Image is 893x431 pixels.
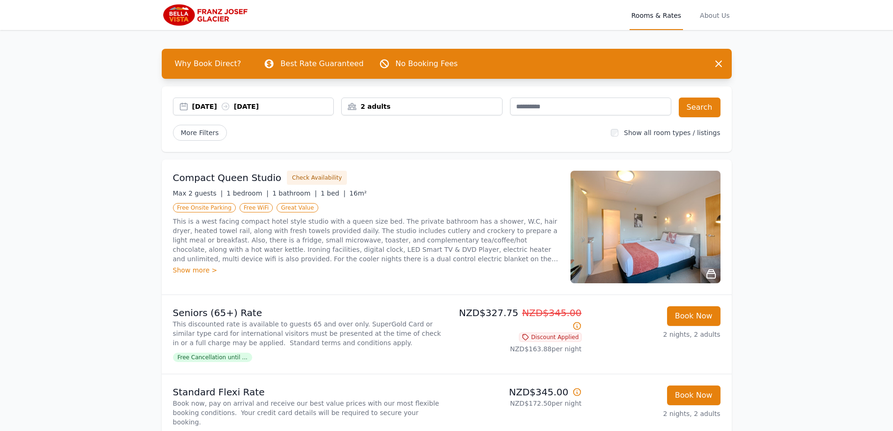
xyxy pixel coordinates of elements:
[522,307,582,318] span: NZD$345.00
[342,102,502,111] div: 2 adults
[173,217,559,264] p: This is a west facing compact hotel style studio with a queen size bed. The private bathroom has ...
[519,333,582,342] span: Discount Applied
[450,386,582,399] p: NZD$345.00
[173,386,443,399] p: Standard Flexi Rate
[173,171,282,184] h3: Compact Queen Studio
[679,98,720,117] button: Search
[624,129,720,136] label: Show all room types / listings
[280,58,363,69] p: Best Rate Guaranteed
[450,306,582,333] p: NZD$327.75
[240,203,273,212] span: Free WiFi
[173,125,227,141] span: More Filters
[162,4,252,26] img: Bella Vista Franz Josef Glacier
[277,203,318,212] span: Great Value
[589,330,720,339] p: 2 nights, 2 adults
[272,189,317,197] span: 1 bathroom |
[321,189,345,197] span: 1 bed |
[287,171,347,185] button: Check Availability
[192,102,334,111] div: [DATE] [DATE]
[396,58,458,69] p: No Booking Fees
[167,54,249,73] span: Why Book Direct?
[450,399,582,408] p: NZD$172.50 per night
[226,189,269,197] span: 1 bedroom |
[173,265,559,275] div: Show more >
[173,353,252,362] span: Free Cancellation until ...
[173,319,443,348] p: This discounted rate is available to guests 65 and over only. SuperGold Card or similar type card...
[173,203,236,212] span: Free Onsite Parking
[349,189,367,197] span: 16m²
[667,306,720,326] button: Book Now
[173,306,443,319] p: Seniors (65+) Rate
[667,386,720,405] button: Book Now
[173,399,443,427] p: Book now, pay on arrival and receive our best value prices with our most flexible booking conditi...
[173,189,223,197] span: Max 2 guests |
[589,409,720,418] p: 2 nights, 2 adults
[450,344,582,354] p: NZD$163.88 per night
